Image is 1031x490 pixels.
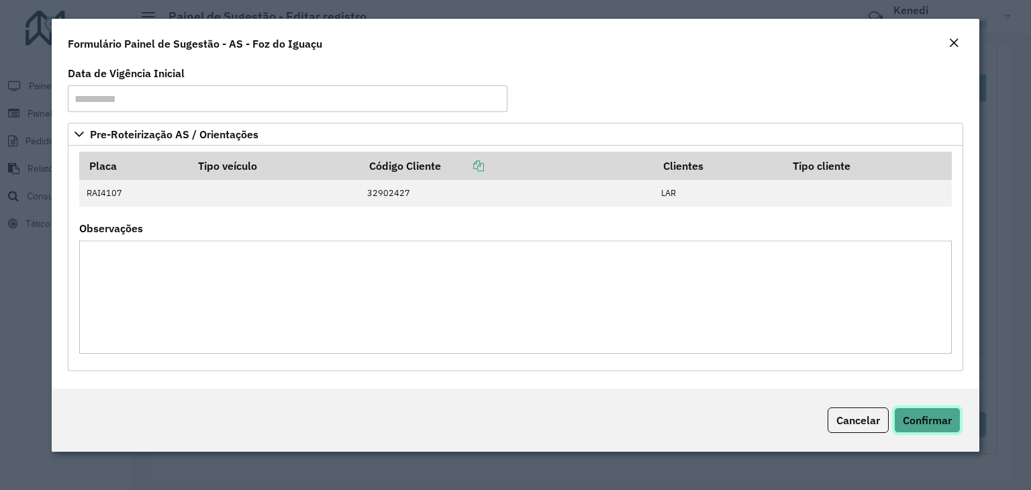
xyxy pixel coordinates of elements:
th: Clientes [654,152,783,180]
a: Copiar [441,159,484,173]
span: Pre-Roteirização AS / Orientações [90,129,258,140]
span: Cancelar [836,413,880,427]
th: Código Cliente [360,152,654,180]
button: Cancelar [828,407,889,433]
div: Pre-Roteirização AS / Orientações [68,146,963,371]
button: Confirmar [894,407,961,433]
th: Tipo veículo [189,152,360,180]
label: Observações [79,220,143,236]
h4: Formulário Painel de Sugestão - AS - Foz do Iguaçu [68,36,322,52]
label: Data de Vigência Inicial [68,65,185,81]
span: Confirmar [903,413,952,427]
a: Pre-Roteirização AS / Orientações [68,123,963,146]
td: 32902427 [360,180,654,207]
th: Tipo cliente [783,152,951,180]
td: LAR [654,180,783,207]
em: Fechar [948,38,959,48]
td: RAI4107 [79,180,189,207]
button: Close [944,35,963,52]
th: Placa [79,152,189,180]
